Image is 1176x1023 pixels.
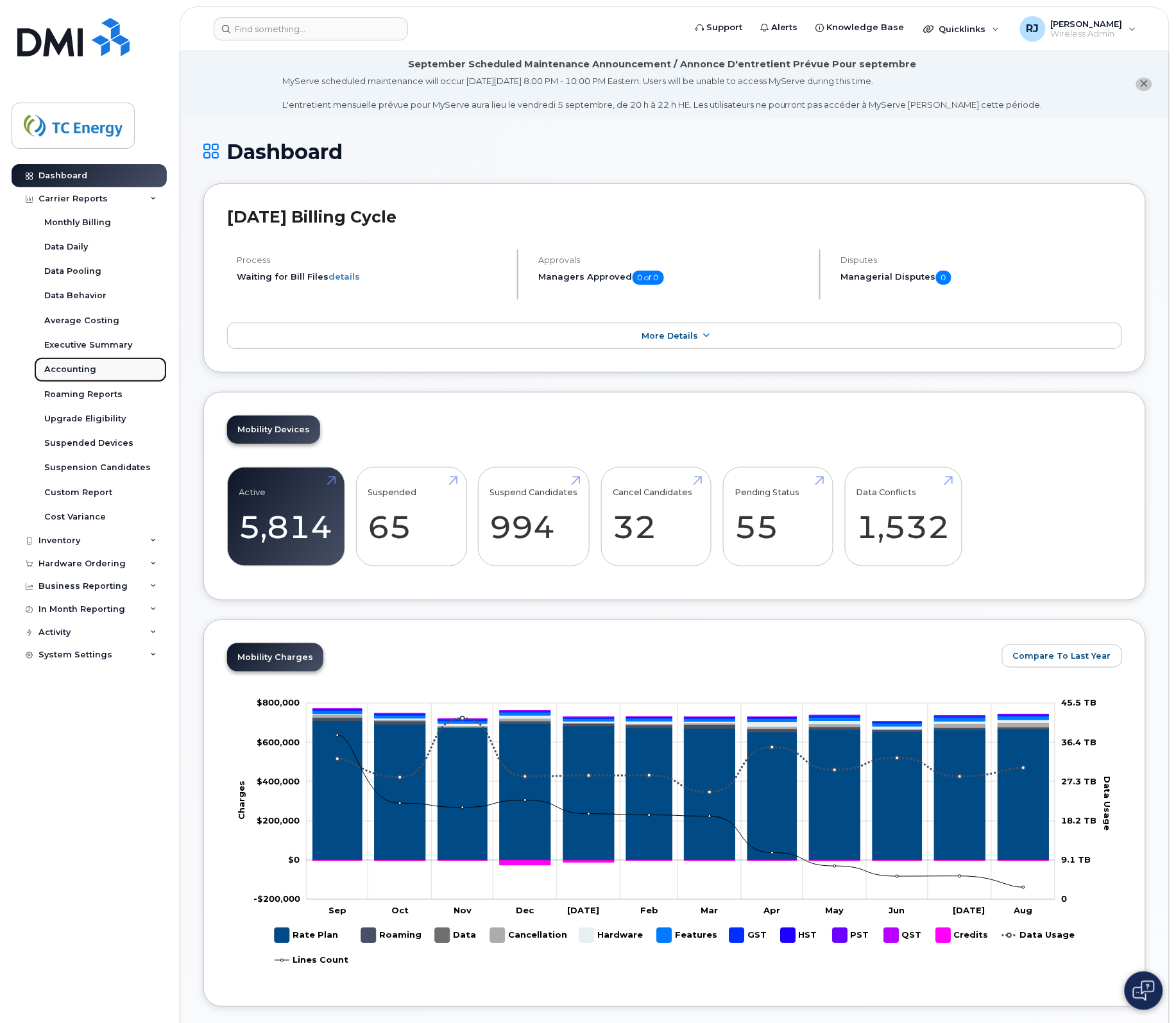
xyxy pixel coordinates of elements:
g: HST [781,923,820,948]
a: Suspended 65 [368,475,455,559]
g: Features [313,711,1049,727]
span: Compare To Last Year [1013,650,1111,662]
g: Data [435,923,477,948]
tspan: $600,000 [257,737,300,747]
g: $0 [257,698,300,708]
tspan: $0 [288,855,300,865]
tspan: -$200,000 [253,894,300,904]
a: Suspend Candidates 994 [490,475,578,559]
li: Waiting for Bill Files [237,271,506,283]
h4: Process [237,255,506,265]
h4: Disputes [841,255,1122,265]
span: More Details [642,331,699,341]
g: Credits [936,923,989,948]
tspan: Charges [236,781,246,820]
tspan: May [826,906,844,916]
tspan: [DATE] [953,906,985,916]
tspan: 9.1 TB [1062,855,1091,865]
g: GST [313,710,1049,724]
g: Roaming [361,923,422,948]
span: 0 of 0 [633,271,664,285]
a: Active 5,814 [239,475,333,559]
tspan: Sep [329,906,347,916]
g: Lines Count [275,948,348,973]
g: QST [313,709,1049,722]
g: Features [657,923,717,948]
tspan: [DATE] [568,906,600,916]
g: $0 [253,894,300,904]
tspan: Data Usage [1104,776,1114,831]
g: Rate Plan [275,923,338,948]
a: Pending Status 55 [735,475,821,559]
h4: Approvals [539,255,808,265]
h5: Managers Approved [539,271,808,285]
tspan: $400,000 [257,777,300,787]
g: PST [833,923,871,948]
h1: Dashboard [203,140,1146,163]
tspan: Apr [763,906,781,916]
a: Mobility Charges [227,643,323,672]
tspan: 18.2 TB [1062,816,1097,826]
tspan: $200,000 [257,816,300,826]
g: QST [884,923,923,948]
tspan: Dec [516,906,535,916]
h5: Managerial Disputes [841,271,1122,285]
g: $0 [257,777,300,787]
img: Open chat [1133,981,1155,1001]
tspan: 0 [1062,894,1068,904]
g: $0 [257,816,300,826]
a: details [328,271,360,282]
g: Data Usage [1002,923,1075,948]
button: Compare To Last Year [1002,645,1122,668]
a: Mobility Devices [227,416,320,444]
tspan: Feb [641,906,659,916]
g: $0 [257,737,300,747]
g: Cancellation [490,923,567,948]
tspan: Nov [454,906,472,916]
g: GST [729,923,768,948]
div: September Scheduled Maintenance Announcement / Annonce D'entretient Prévue Pour septembre [409,58,917,71]
g: Hardware [579,923,644,948]
h2: [DATE] Billing Cycle [227,207,1122,226]
a: Data Conflicts 1,532 [856,475,950,559]
button: close notification [1136,78,1152,91]
g: Legend [275,923,1075,973]
div: MyServe scheduled maintenance will occur [DATE][DATE] 8:00 PM - 10:00 PM Eastern. Users will be u... [282,75,1043,111]
tspan: 36.4 TB [1062,737,1097,747]
tspan: Mar [701,906,719,916]
g: Hardware [313,714,1049,730]
a: Cancel Candidates 32 [613,475,699,559]
tspan: 27.3 TB [1062,777,1097,787]
span: 0 [936,271,951,285]
tspan: 45.5 TB [1062,698,1097,708]
tspan: $800,000 [257,698,300,708]
tspan: Aug [1014,906,1033,916]
g: Rate Plan [313,721,1049,861]
tspan: Jun [889,906,905,916]
tspan: Oct [392,906,409,916]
